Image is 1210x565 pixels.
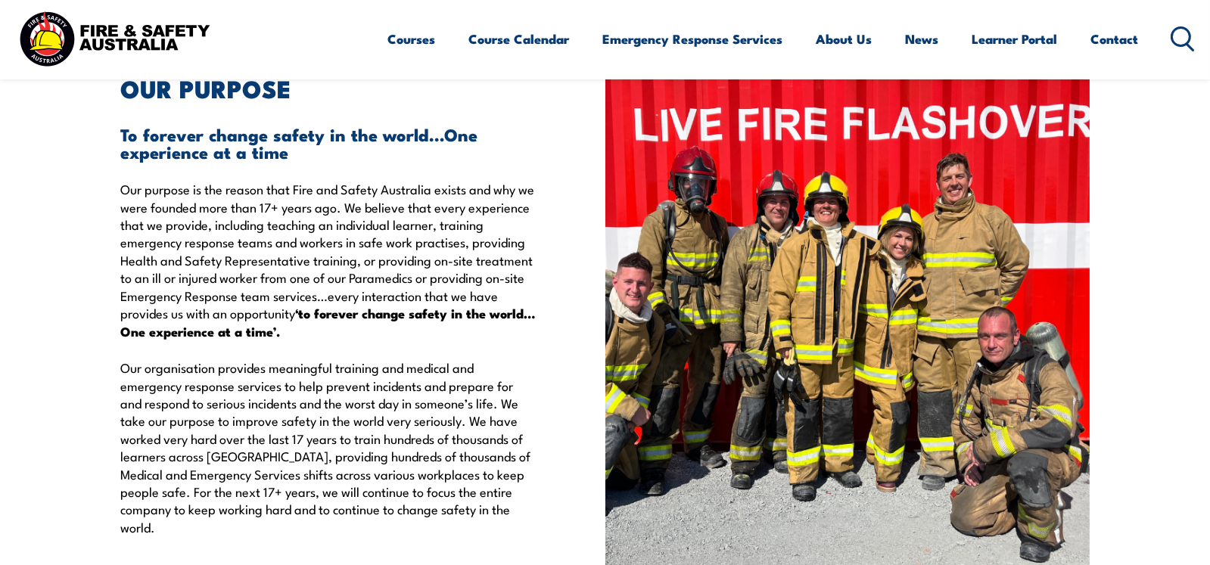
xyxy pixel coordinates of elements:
[603,19,783,59] a: Emergency Response Services
[121,121,478,165] strong: To forever change safety in the world…One experience at a time
[121,180,536,536] p: Our purpose is the reason that Fire and Safety Australia exists and why we were founded more than...
[121,303,536,341] strong: ‘to forever change safety in the world…One experience at a time’.
[1091,19,1139,59] a: Contact
[469,19,570,59] a: Course Calendar
[121,77,536,98] h2: OUR PURPOSE
[906,19,939,59] a: News
[972,19,1058,59] a: Learner Portal
[388,19,436,59] a: Courses
[817,19,873,59] a: About Us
